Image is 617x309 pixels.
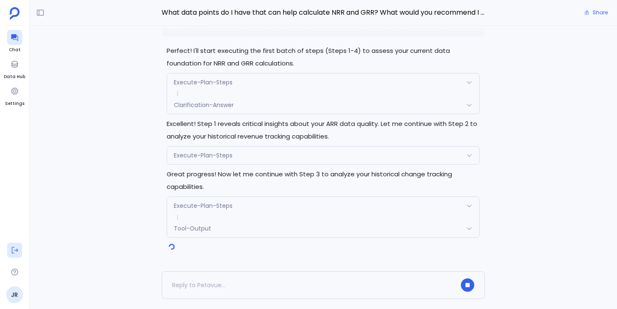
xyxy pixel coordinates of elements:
[174,224,211,233] span: Tool-Output
[5,100,24,107] span: Settings
[174,151,233,160] span: Execute-Plan-Steps
[4,57,25,80] a: Data Hub
[174,78,233,86] span: Execute-Plan-Steps
[174,202,233,210] span: Execute-Plan-Steps
[174,101,234,109] span: Clarification-Answer
[167,168,480,193] p: Great progress! Now let me continue with Step 3 to analyze your historical change tracking capabi...
[5,84,24,107] a: Settings
[6,286,23,303] a: JR
[4,73,25,80] span: Data Hub
[593,9,608,16] span: Share
[167,45,480,70] p: Perfect! I'll start executing the first batch of steps (Steps 1-4) to assess your current data fo...
[7,30,22,53] a: Chat
[579,7,613,18] button: Share
[7,47,22,53] span: Chat
[10,7,20,20] img: petavue logo
[162,7,485,18] span: What data points do I have that can help calculate NRR and GRR? What would you recommend I add fr...
[167,118,480,143] p: Excellent! Step 1 reveals critical insights about your ARR data quality. Let me continue with Ste...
